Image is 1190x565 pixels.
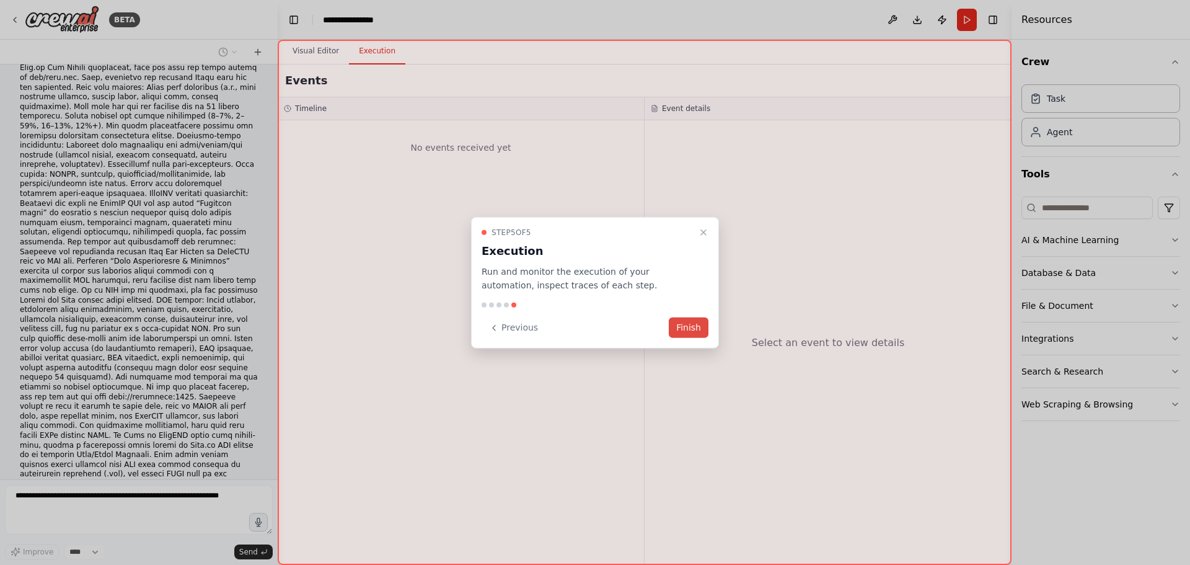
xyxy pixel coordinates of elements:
p: Run and monitor the execution of your automation, inspect traces of each step. [482,264,694,293]
h3: Execution [482,242,694,259]
button: Close walkthrough [696,225,711,239]
button: Hide left sidebar [285,11,302,29]
button: Finish [669,318,708,338]
button: Previous [482,318,545,338]
span: Step 5 of 5 [491,227,531,237]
